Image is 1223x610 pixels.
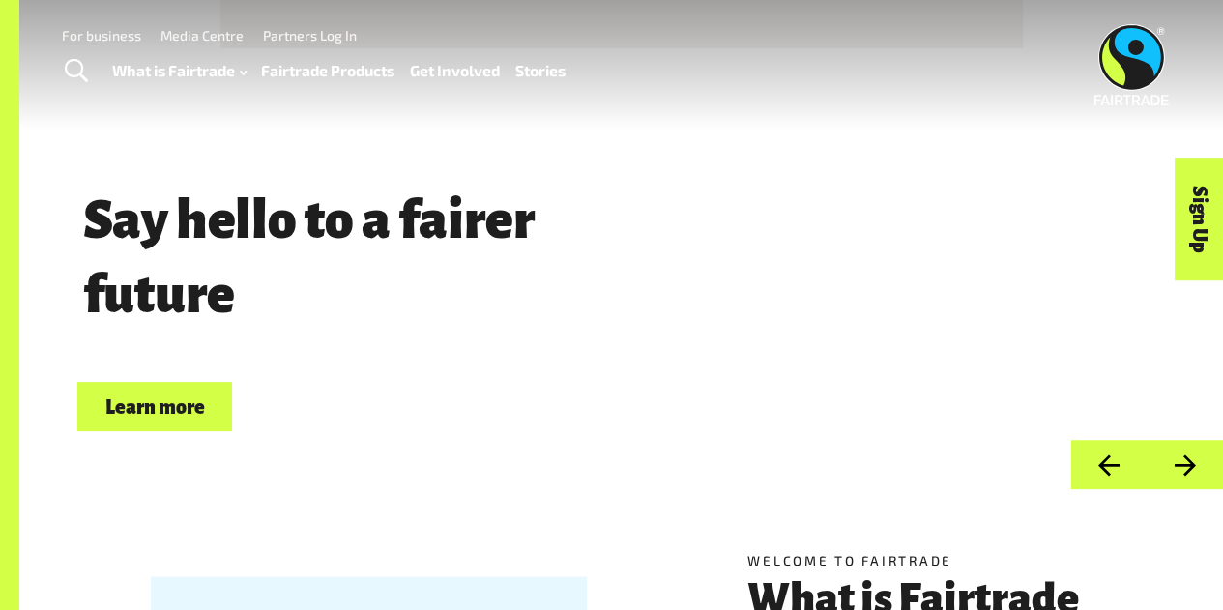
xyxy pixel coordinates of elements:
a: Media Centre [160,27,244,44]
p: Choose Fairtrade [77,338,980,375]
a: Stories [515,57,566,84]
h5: Welcome to Fairtrade [747,551,1092,570]
a: Fairtrade Products [261,57,394,84]
button: Previous [1070,440,1147,489]
a: For business [62,27,141,44]
a: Get Involved [410,57,500,84]
span: Say hello to a fairer future [77,192,540,324]
a: Partners Log In [263,27,357,44]
a: Toggle Search [52,47,100,96]
img: Fairtrade Australia New Zealand logo [1094,24,1169,105]
button: Next [1147,440,1223,489]
a: Learn more [77,382,232,431]
a: What is Fairtrade [112,57,247,84]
